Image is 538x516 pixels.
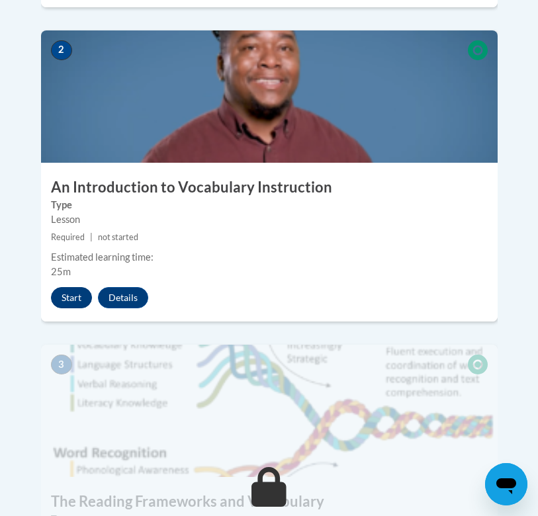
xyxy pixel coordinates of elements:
img: Course Image [41,345,498,477]
img: Course Image [41,30,498,163]
button: Start [51,287,92,308]
span: 3 [51,355,72,374]
button: Details [98,287,148,308]
iframe: Button to launch messaging window [485,463,527,505]
div: Estimated learning time: [51,250,488,265]
h3: The Reading Frameworks and Vocabulary [41,492,498,512]
span: not started [98,232,138,242]
span: | [90,232,93,242]
label: Type [51,198,488,212]
h3: An Introduction to Vocabulary Instruction [41,177,498,198]
span: Required [51,232,85,242]
span: 2 [51,40,72,60]
div: Lesson [51,212,488,227]
span: 25m [51,266,71,277]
